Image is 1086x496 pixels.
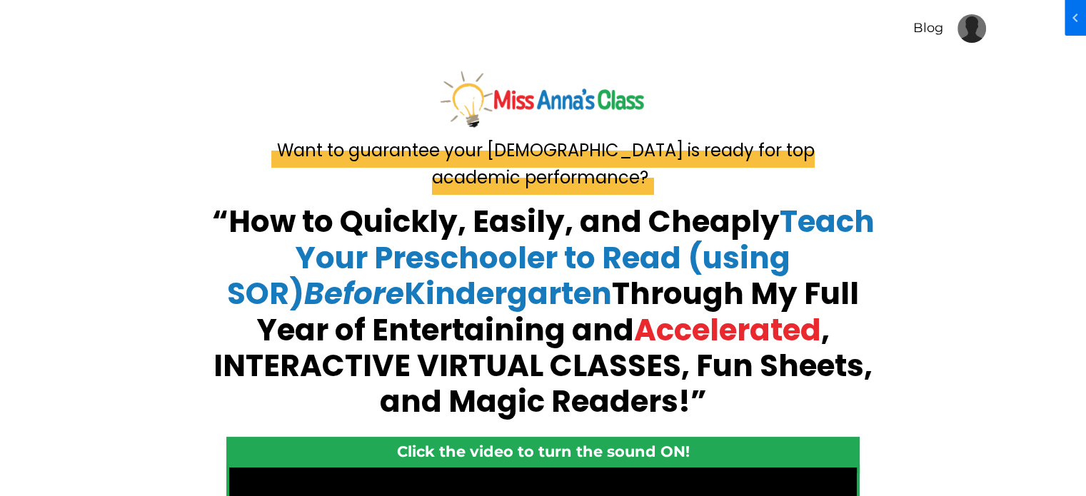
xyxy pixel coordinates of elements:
span: Want to guarantee your [DEMOGRAPHIC_DATA] is ready for top academic performance? [271,133,815,195]
strong: Click the video to turn the sound ON! [397,442,690,460]
a: Blog [913,19,943,37]
em: Before [304,273,404,315]
span: chevron_left [2,9,19,26]
span: Accelerated [634,309,821,351]
strong: “How to Quickly, Easily, and Cheaply Through My Full Year of Entertaining and , INTERACTIVE VIRTU... [212,201,875,422]
img: User Avatar [957,14,986,43]
span: Teach Your Preschooler to Read (using SOR) Kindergarten [227,201,875,315]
